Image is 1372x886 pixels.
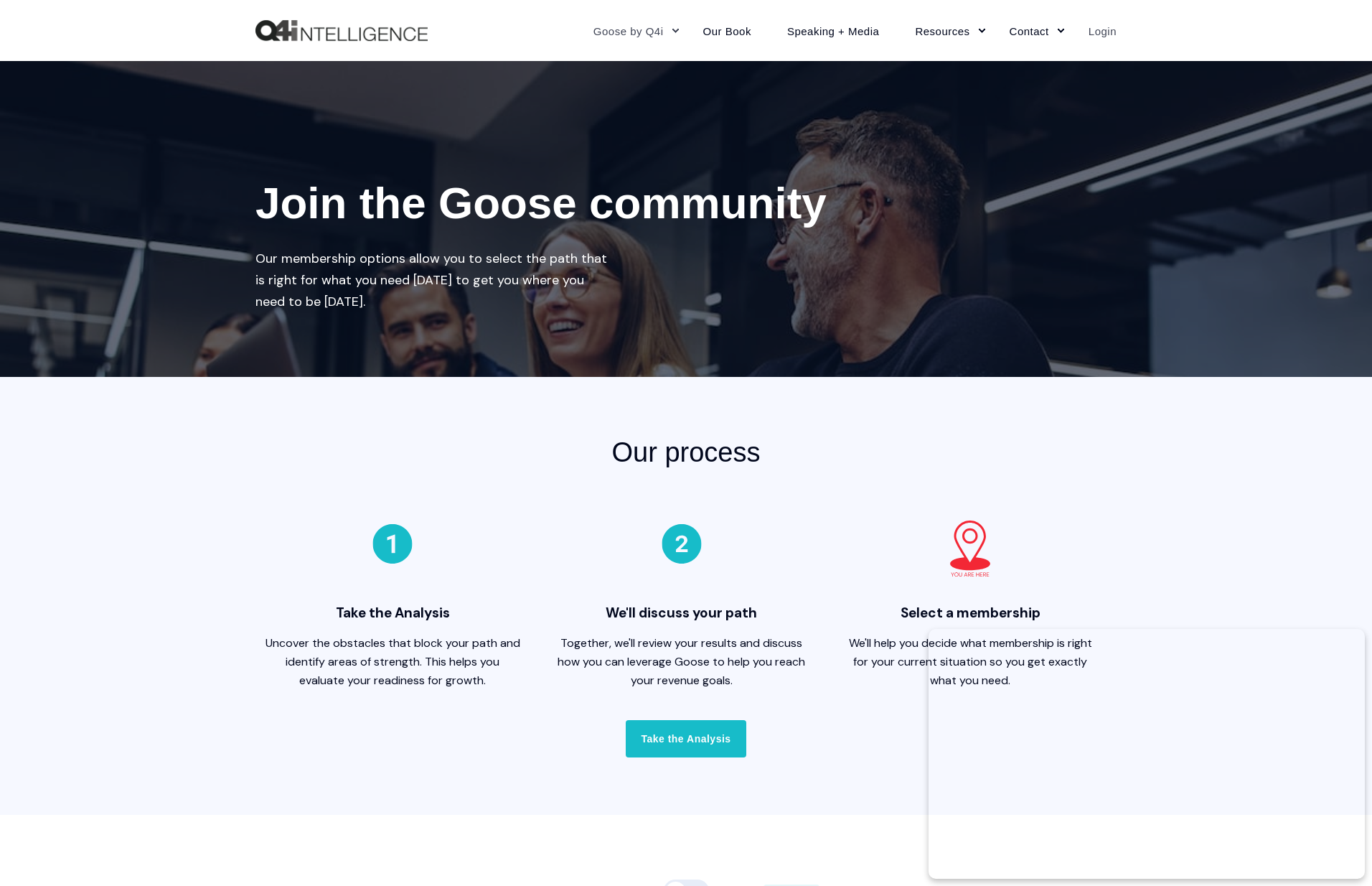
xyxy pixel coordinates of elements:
h2: Our process [446,434,926,470]
div: Our membership options allow you to select the path that is right for what you need [DATE] to get... [255,248,614,312]
iframe: Popup CTA [929,629,1365,879]
span: Select a membership [840,604,1101,633]
img: Q4intelligence, LLC logo [255,20,428,42]
img: 5 [660,521,703,564]
img: 4-1 [371,521,414,564]
a: Take the Analysis [626,720,746,757]
img: 3-1 [941,521,999,578]
span: Uncover the obstacles that block your path and identify areas of strength. This helps you evaluat... [266,635,520,688]
a: Back to Home [255,20,428,42]
span: Take the Analysis [263,604,523,633]
span: Together, we'll review your results and discuss how you can leverage Goose to help you reach your... [558,635,805,688]
span: We'll help you decide what membership is right for your current situation so you get exactly what... [849,635,1092,688]
span: Join the Goose community [255,178,827,228]
span: We'll discuss your path [552,604,812,633]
